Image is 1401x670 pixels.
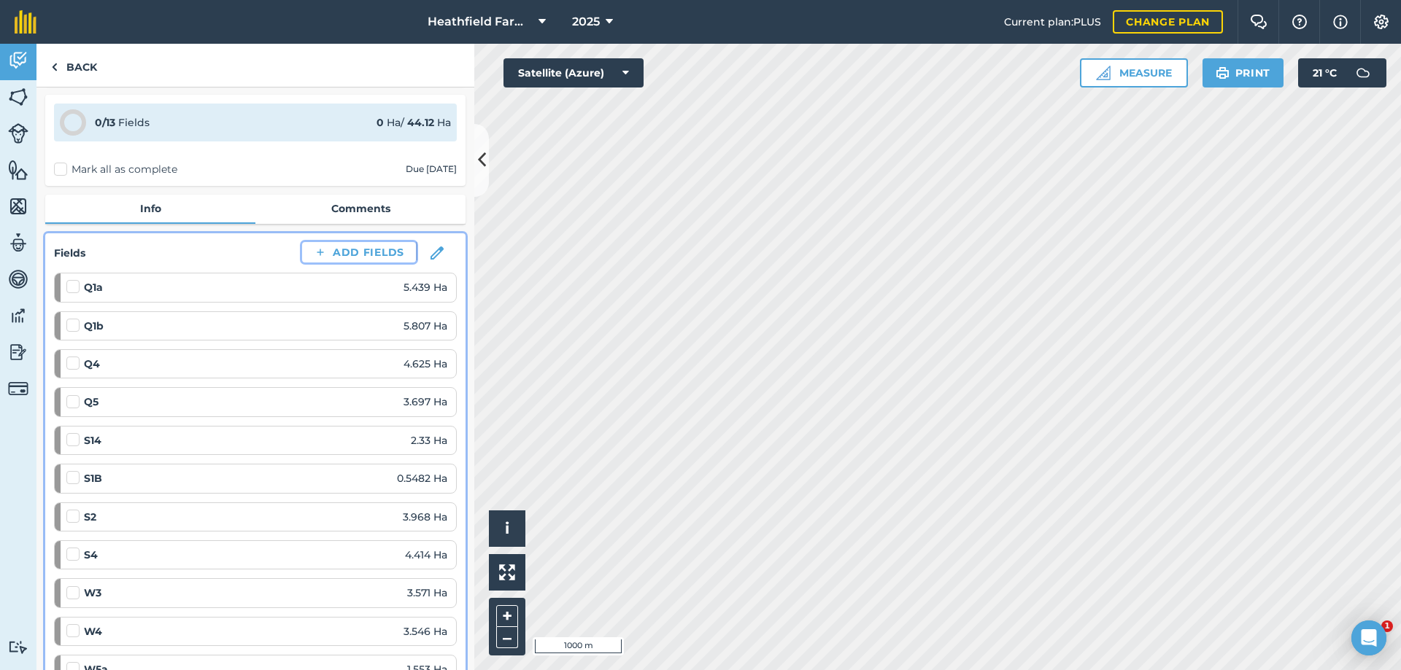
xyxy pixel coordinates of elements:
[404,279,447,295] span: 5.439 Ha
[8,640,28,654] img: svg+xml;base64,PD94bWwgdmVyc2lvbj0iMS4wIiBlbmNvZGluZz0idXRmLTgiPz4KPCEtLSBHZW5lcmF0b3I6IEFkb2JlIE...
[499,564,515,580] img: Four arrows, one pointing top left, one top right, one bottom right and the last bottom left
[84,432,101,448] strong: S14
[54,162,177,177] label: Mark all as complete
[505,519,509,537] span: i
[54,245,85,261] h4: Fields
[8,159,28,181] img: svg+xml;base64,PHN2ZyB4bWxucz0iaHR0cDovL3d3dy53My5vcmcvMjAwMC9zdmciIHdpZHRoPSI1NiIgaGVpZ2h0PSI2MC...
[496,627,518,648] button: –
[84,509,96,525] strong: S2
[1291,15,1308,29] img: A question mark icon
[15,10,36,34] img: fieldmargin Logo
[1351,620,1386,655] div: Open Intercom Messenger
[84,279,103,295] strong: Q1a
[1298,58,1386,87] button: 21 °C
[51,58,58,76] img: svg+xml;base64,PHN2ZyB4bWxucz0iaHR0cDovL3d3dy53My5vcmcvMjAwMC9zdmciIHdpZHRoPSI5IiBoZWlnaHQ9IjI0Ii...
[8,268,28,290] img: svg+xml;base64,PD94bWwgdmVyc2lvbj0iMS4wIiBlbmNvZGluZz0idXRmLTgiPz4KPCEtLSBHZW5lcmF0b3I6IEFkb2JlIE...
[1216,64,1230,82] img: svg+xml;base64,PHN2ZyB4bWxucz0iaHR0cDovL3d3dy53My5vcmcvMjAwMC9zdmciIHdpZHRoPSIxOSIgaGVpZ2h0PSIyNC...
[8,378,28,399] img: svg+xml;base64,PD94bWwgdmVyc2lvbj0iMS4wIiBlbmNvZGluZz0idXRmLTgiPz4KPCEtLSBHZW5lcmF0b3I6IEFkb2JlIE...
[397,470,447,486] span: 0.5482 Ha
[403,509,447,525] span: 3.968 Ha
[8,50,28,71] img: svg+xml;base64,PD94bWwgdmVyc2lvbj0iMS4wIiBlbmNvZGluZz0idXRmLTgiPz4KPCEtLSBHZW5lcmF0b3I6IEFkb2JlIE...
[1373,15,1390,29] img: A cog icon
[1113,10,1223,34] a: Change plan
[8,123,28,144] img: svg+xml;base64,PD94bWwgdmVyc2lvbj0iMS4wIiBlbmNvZGluZz0idXRmLTgiPz4KPCEtLSBHZW5lcmF0b3I6IEFkb2JlIE...
[84,623,102,639] strong: W4
[36,44,112,87] a: Back
[407,116,434,129] strong: 44.12
[8,341,28,363] img: svg+xml;base64,PD94bWwgdmVyc2lvbj0iMS4wIiBlbmNvZGluZz0idXRmLTgiPz4KPCEtLSBHZW5lcmF0b3I6IEFkb2JlIE...
[1250,15,1267,29] img: Two speech bubbles overlapping with the left bubble in the forefront
[404,356,447,372] span: 4.625 Ha
[1313,58,1337,87] span: 21 ° C
[84,585,101,601] strong: W3
[407,585,447,601] span: 3.571 Ha
[84,394,99,410] strong: Q5
[8,305,28,327] img: svg+xml;base64,PD94bWwgdmVyc2lvbj0iMS4wIiBlbmNvZGluZz0idXRmLTgiPz4KPCEtLSBHZW5lcmF0b3I6IEFkb2JlIE...
[404,318,447,334] span: 5.807 Ha
[84,547,98,563] strong: S4
[95,116,115,129] strong: 0 / 13
[377,116,384,129] strong: 0
[84,318,104,334] strong: Q1b
[1080,58,1188,87] button: Measure
[8,86,28,108] img: svg+xml;base64,PHN2ZyB4bWxucz0iaHR0cDovL3d3dy53My5vcmcvMjAwMC9zdmciIHdpZHRoPSI1NiIgaGVpZ2h0PSI2MC...
[1348,58,1378,87] img: svg+xml;base64,PD94bWwgdmVyc2lvbj0iMS4wIiBlbmNvZGluZz0idXRmLTgiPz4KPCEtLSBHZW5lcmF0b3I6IEFkb2JlIE...
[1004,14,1101,30] span: Current plan : PLUS
[496,605,518,627] button: +
[84,470,102,486] strong: S1B
[503,58,644,87] button: Satellite (Azure)
[95,114,150,131] div: Fields
[8,195,28,217] img: svg+xml;base64,PHN2ZyB4bWxucz0iaHR0cDovL3d3dy53My5vcmcvMjAwMC9zdmciIHdpZHRoPSI1NiIgaGVpZ2h0PSI2MC...
[489,510,525,547] button: i
[1381,620,1393,632] span: 1
[404,623,447,639] span: 3.546 Ha
[404,394,447,410] span: 3.697 Ha
[431,246,444,260] img: svg+xml;base64,PHN2ZyB3aWR0aD0iMTgiIGhlaWdodD0iMTgiIHZpZXdCb3g9IjAgMCAxOCAxOCIgZmlsbD0ibm9uZSIgeG...
[45,195,255,222] a: Info
[1203,58,1284,87] button: Print
[406,163,457,175] div: Due [DATE]
[1096,66,1111,80] img: Ruler icon
[84,356,100,372] strong: Q4
[572,13,600,31] span: 2025
[302,242,416,262] button: Add Fields
[411,432,447,448] span: 2.33 Ha
[1333,13,1348,31] img: svg+xml;base64,PHN2ZyB4bWxucz0iaHR0cDovL3d3dy53My5vcmcvMjAwMC9zdmciIHdpZHRoPSIxNyIgaGVpZ2h0PSIxNy...
[377,114,451,131] div: Ha / Ha
[428,13,533,31] span: Heathfield Farm services.
[8,232,28,254] img: svg+xml;base64,PD94bWwgdmVyc2lvbj0iMS4wIiBlbmNvZGluZz0idXRmLTgiPz4KPCEtLSBHZW5lcmF0b3I6IEFkb2JlIE...
[405,547,447,563] span: 4.414 Ha
[255,195,466,222] a: Comments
